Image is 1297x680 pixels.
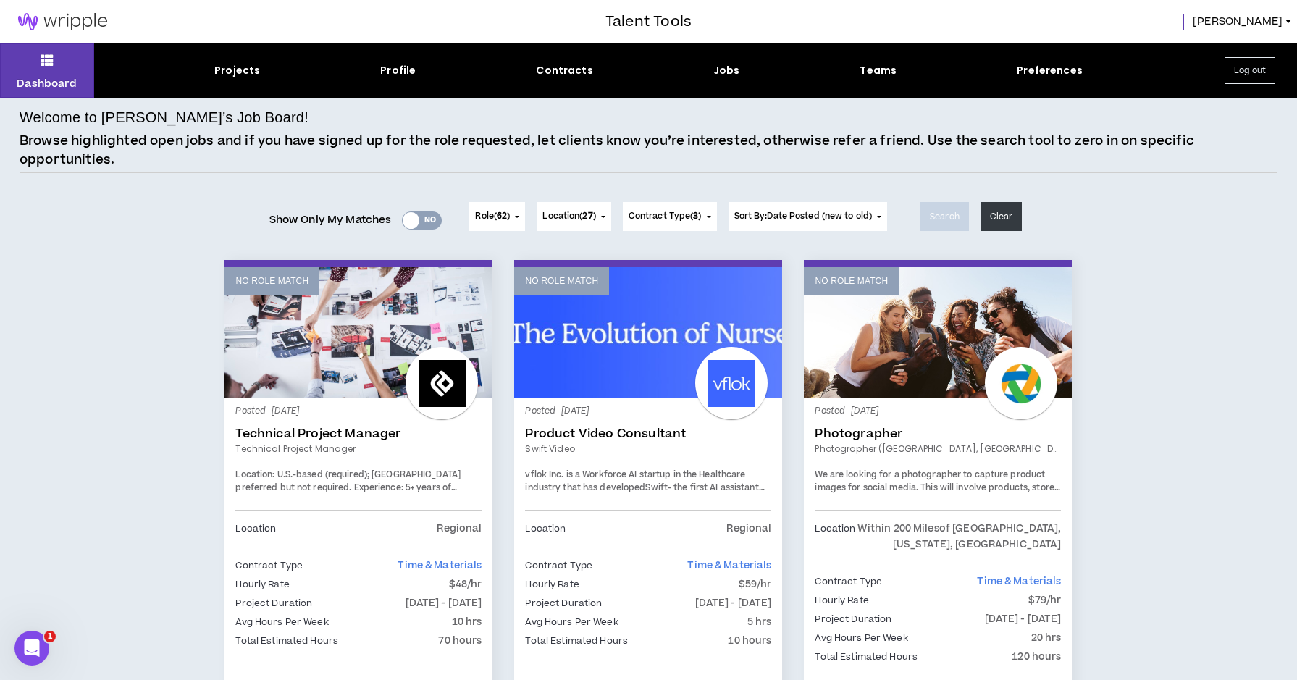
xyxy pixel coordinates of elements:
[235,469,461,494] span: U.S.-based (required); [GEOGRAPHIC_DATA] preferred but not required.
[855,521,1061,553] p: Within 200 Miles of [GEOGRAPHIC_DATA], [US_STATE], [GEOGRAPHIC_DATA]
[1028,592,1062,608] p: $79/hr
[623,202,717,231] button: Contract Type(3)
[406,595,482,611] p: [DATE] - [DATE]
[860,63,897,78] div: Teams
[815,630,907,646] p: Avg Hours Per Week
[235,521,276,537] p: Location
[695,595,772,611] p: [DATE] - [DATE]
[20,106,308,128] h4: Welcome to [PERSON_NAME]’s Job Board!
[739,576,772,592] p: $59/hr
[525,558,592,574] p: Contract Type
[214,63,260,78] div: Projects
[525,521,566,537] p: Location
[235,614,328,630] p: Avg Hours Per Week
[475,210,510,223] span: Role ( )
[449,576,482,592] p: $48/hr
[734,210,873,222] span: Sort By: Date Posted (new to old)
[629,210,702,223] span: Contract Type ( )
[380,63,416,78] div: Profile
[537,202,610,231] button: Location(27)
[815,482,1059,507] span: This will involve products, store imagery and customer interactions.
[525,595,602,611] p: Project Duration
[224,267,492,398] a: No Role Match
[815,427,1061,441] a: Photographer
[235,595,312,611] p: Project Duration
[747,614,772,630] p: 5 hrs
[20,132,1277,169] p: Browse highlighted open jobs and if you have signed up for the role requested, let clients know y...
[815,274,888,288] p: No Role Match
[525,427,771,441] a: Product Video Consultant
[235,558,303,574] p: Contract Type
[525,633,628,649] p: Total Estimated Hours
[17,76,77,91] p: Dashboard
[728,633,771,649] p: 10 hours
[1012,649,1061,665] p: 120 hours
[815,405,1061,418] p: Posted - [DATE]
[804,267,1072,398] a: No Role Match
[815,469,1045,494] span: We are looking for a photographer to capture product images for social media.
[235,405,482,418] p: Posted - [DATE]
[437,521,482,537] p: Regional
[235,576,289,592] p: Hourly Rate
[525,274,598,288] p: No Role Match
[469,202,525,231] button: Role(62)
[235,469,274,481] span: Location:
[235,633,338,649] p: Total Estimated Hours
[985,611,1062,627] p: [DATE] - [DATE]
[235,274,308,288] p: No Role Match
[1017,63,1083,78] div: Preferences
[438,633,482,649] p: 70 hours
[525,442,771,456] a: Swift video
[815,521,855,553] p: Location
[981,202,1023,231] button: Clear
[235,427,482,441] a: Technical Project Manager
[525,576,579,592] p: Hourly Rate
[1225,57,1275,84] button: Log out
[920,202,969,231] button: Search
[525,405,771,418] p: Posted - [DATE]
[452,614,482,630] p: 10 hrs
[977,574,1061,589] span: Time & Materials
[645,482,668,494] a: Swift
[536,63,592,78] div: Contracts
[729,202,888,231] button: Sort By:Date Posted (new to old)
[525,469,745,494] span: vflok Inc. is a Workforce AI startup in the Healthcare industry that has developed
[815,574,882,589] p: Contract Type
[815,592,868,608] p: Hourly Rate
[1031,630,1062,646] p: 20 hrs
[582,210,592,222] span: 27
[514,267,782,398] a: No Role Match
[497,210,507,222] span: 62
[269,209,392,231] span: Show Only My Matches
[525,614,618,630] p: Avg Hours Per Week
[605,11,692,33] h3: Talent Tools
[1193,14,1283,30] span: [PERSON_NAME]
[687,558,771,573] span: Time & Materials
[815,442,1061,456] a: Photographer ([GEOGRAPHIC_DATA], [GEOGRAPHIC_DATA])
[44,631,56,642] span: 1
[542,210,595,223] span: Location ( )
[398,558,482,573] span: Time & Materials
[726,521,771,537] p: Regional
[815,611,891,627] p: Project Duration
[693,210,698,222] span: 3
[14,631,49,666] iframe: Intercom live chat
[235,442,482,456] a: Technical Project Manager
[815,649,918,665] p: Total Estimated Hours
[354,482,403,494] span: Experience:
